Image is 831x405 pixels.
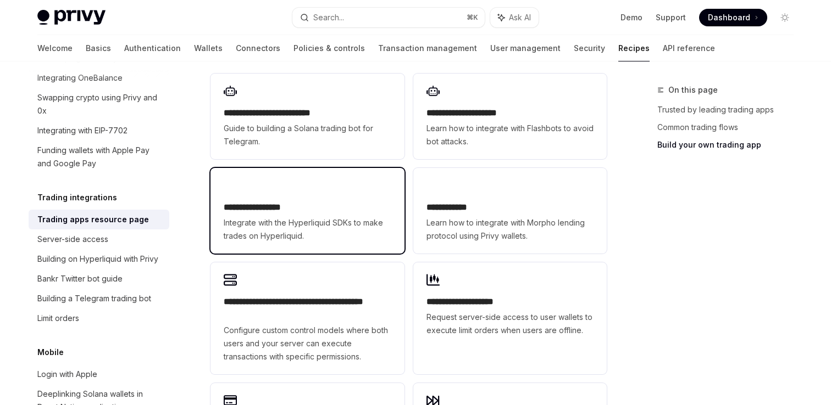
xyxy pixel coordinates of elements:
a: **** **** **Learn how to integrate with Morpho lending protocol using Privy wallets. [413,168,607,254]
a: Integrating with EIP-7702 [29,121,169,140]
div: Building on Hyperliquid with Privy [37,252,158,266]
span: ⌘ K [467,13,478,22]
a: Trusted by leading trading apps [657,101,802,119]
div: Building a Telegram trading bot [37,292,151,305]
button: Toggle dark mode [776,9,794,26]
a: Basics [86,35,111,61]
span: Configure custom control models where both users and your server can execute transactions with sp... [224,324,391,363]
a: **** **** **** **Integrate with the Hyperliquid SDKs to make trades on Hyperliquid. [210,168,404,254]
a: User management [490,35,561,61]
span: Request server-side access to user wallets to execute limit orders when users are offline. [426,311,594,337]
div: Trading apps resource page [37,213,149,226]
a: Authentication [124,35,181,61]
a: API reference [663,35,715,61]
a: Building a Telegram trading bot [29,289,169,308]
div: Funding wallets with Apple Pay and Google Pay [37,144,163,170]
button: Search...⌘K [292,8,485,27]
a: Trading apps resource page [29,210,169,229]
a: Common trading flows [657,119,802,136]
a: Transaction management [378,35,477,61]
span: Integrate with the Hyperliquid SDKs to make trades on Hyperliquid. [224,216,391,243]
a: Demo [621,12,642,23]
a: Swapping crypto using Privy and 0x [29,88,169,121]
a: Bankr Twitter bot guide [29,269,169,289]
a: Limit orders [29,308,169,328]
a: Wallets [194,35,223,61]
a: Recipes [618,35,650,61]
a: Connectors [236,35,280,61]
a: Dashboard [699,9,767,26]
span: On this page [668,83,718,97]
h5: Mobile [37,346,64,359]
a: Policies & controls [293,35,365,61]
button: Ask AI [490,8,539,27]
div: Bankr Twitter bot guide [37,272,123,285]
span: Guide to building a Solana trading bot for Telegram. [224,122,391,148]
span: Learn how to integrate with Flashbots to avoid bot attacks. [426,122,594,148]
a: Building on Hyperliquid with Privy [29,249,169,269]
a: Build your own trading app [657,136,802,154]
span: Ask AI [509,12,531,23]
h5: Trading integrations [37,191,117,204]
div: Limit orders [37,312,79,325]
div: Integrating with EIP-7702 [37,124,128,137]
div: Search... [313,11,344,24]
div: Swapping crypto using Privy and 0x [37,91,163,117]
div: Login with Apple [37,368,97,381]
a: Welcome [37,35,73,61]
img: light logo [37,10,106,25]
a: Support [656,12,686,23]
a: **** **** **** *****Request server-side access to user wallets to execute limit orders when users... [413,262,607,374]
a: Server-side access [29,229,169,249]
span: Dashboard [708,12,750,23]
a: Login with Apple [29,364,169,384]
a: Funding wallets with Apple Pay and Google Pay [29,140,169,173]
span: Learn how to integrate with Morpho lending protocol using Privy wallets. [426,216,594,243]
div: Server-side access [37,233,108,246]
a: Security [574,35,605,61]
